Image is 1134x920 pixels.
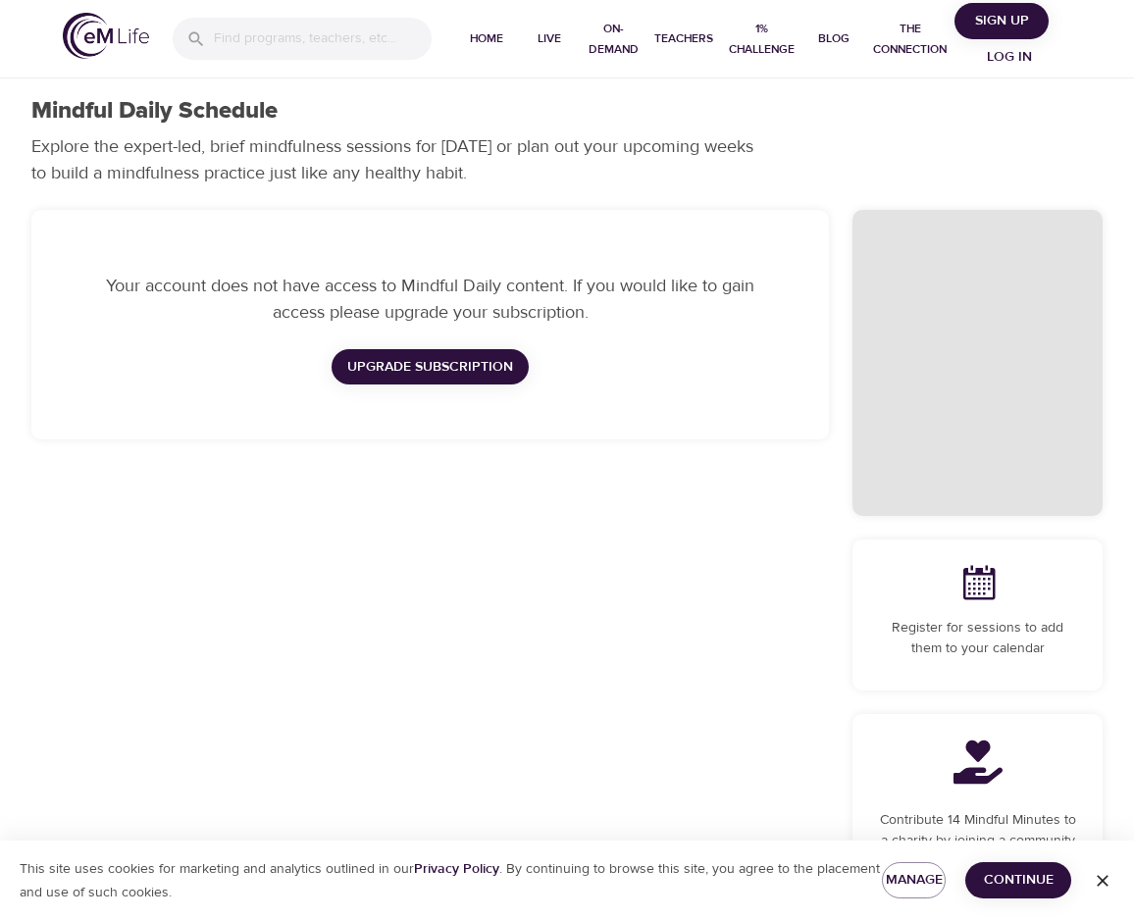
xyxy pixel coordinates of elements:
[981,868,1056,893] span: Continue
[729,19,795,60] span: 1% Challenge
[954,3,1049,39] button: Sign Up
[962,39,1057,76] button: Log in
[526,28,573,49] span: Live
[876,810,1079,872] p: Contribute 14 Mindful Minutes to a charity by joining a community and completing this program.
[810,28,857,49] span: Blog
[873,19,947,60] span: The Connection
[63,13,149,59] img: logo
[898,868,930,893] span: Manage
[414,860,499,878] a: Privacy Policy
[589,19,639,60] span: On-Demand
[463,28,510,49] span: Home
[94,273,766,326] p: Your account does not have access to Mindful Daily content. If you would like to gain access plea...
[962,9,1041,33] span: Sign Up
[876,618,1079,659] p: Register for sessions to add them to your calendar
[654,28,713,49] span: Teachers
[882,862,946,898] button: Manage
[965,862,1071,898] button: Continue
[214,18,432,60] input: Find programs, teachers, etc...
[970,45,1049,70] span: Log in
[347,355,513,380] span: Upgrade Subscription
[31,97,278,126] h1: Mindful Daily Schedule
[332,349,529,385] button: Upgrade Subscription
[31,133,767,186] p: Explore the expert-led, brief mindfulness sessions for [DATE] or plan out your upcoming weeks to ...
